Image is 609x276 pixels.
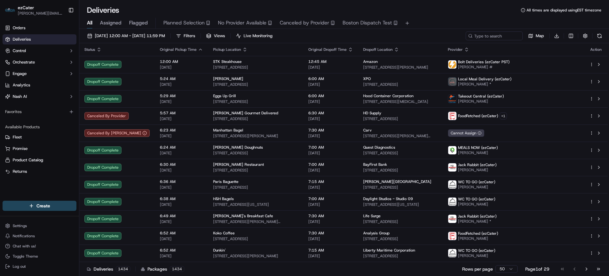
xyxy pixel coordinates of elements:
[448,180,456,189] img: profile_wctogo_shipday.jpg
[84,129,150,137] button: Canceled By [PERSON_NAME]
[363,213,381,219] span: Life Surge
[3,69,76,79] button: Engage
[363,162,387,167] span: BayFirst Bank
[13,82,30,88] span: Analytics
[363,179,431,184] span: [PERSON_NAME][GEOGRAPHIC_DATA]
[213,99,298,104] span: [STREET_ADDRESS]
[13,146,28,151] span: Promise
[363,151,438,156] span: [STREET_ADDRESS]
[448,60,456,69] img: bolt_logo.png
[448,129,484,137] button: Cannot Assign
[87,19,92,27] span: All
[213,202,298,207] span: [STREET_ADDRESS][US_STATE]
[13,37,31,42] span: Deliveries
[3,122,76,132] div: Available Products
[3,155,76,165] button: Product Catalog
[13,134,22,140] span: Fleet
[18,11,63,16] span: [PERSON_NAME][EMAIL_ADDRESS][DOMAIN_NAME]
[170,266,184,272] div: 1434
[13,264,26,269] span: Log out
[363,116,438,121] span: [STREET_ADDRESS]
[3,232,76,240] button: Notifications
[213,116,298,121] span: [STREET_ADDRESS]
[13,94,27,99] span: Nash AI
[458,253,495,258] span: [PERSON_NAME]
[160,219,203,224] span: [DATE]
[213,185,298,190] span: [STREET_ADDRESS]
[308,231,353,236] span: 7:30 AM
[458,77,512,82] span: Local Meal Delivery (ezCater)
[213,236,298,241] span: [STREET_ADDRESS]
[3,252,76,261] button: Toggle Theme
[214,33,225,39] span: Views
[308,179,353,184] span: 7:15 AM
[363,253,438,259] span: [STREET_ADDRESS]
[308,99,353,104] span: [DATE]
[160,236,203,241] span: [DATE]
[84,47,95,52] span: Status
[213,162,264,167] span: [PERSON_NAME] Restaurant
[3,23,76,33] a: Orders
[525,31,547,40] button: Map
[458,167,497,172] span: [PERSON_NAME]
[308,111,353,116] span: 6:30 AM
[13,233,35,239] span: Notifications
[213,47,241,52] span: Pickup Location
[448,232,456,240] img: FoodFetched.jpg
[363,231,390,236] span: Analysis Group
[363,99,438,104] span: [STREET_ADDRESS][MEDICAL_DATA]
[160,253,203,259] span: [DATE]
[213,59,242,64] span: STK Steakhouse
[36,203,50,209] span: Create
[363,133,438,138] span: [STREET_ADDRESS][PERSON_NAME][US_STATE]
[308,128,353,133] span: 7:30 AM
[308,253,353,259] span: [DATE]
[160,168,203,173] span: [DATE]
[363,47,393,52] span: Dropoff Location
[13,169,27,174] span: Returns
[448,249,456,257] img: profile_wctogo_shipday.jpg
[5,8,15,12] img: ezCater
[525,266,549,272] div: Page 1 of 29
[184,33,195,39] span: Filters
[13,244,36,249] span: Chat with us!
[308,93,353,98] span: 6:00 AM
[308,47,347,52] span: Original Dropoff Time
[3,132,76,142] button: Fleet
[458,99,504,104] span: [PERSON_NAME]
[589,47,603,52] div: Action
[13,59,35,65] span: Orchestrate
[213,133,298,138] span: [STREET_ADDRESS][PERSON_NAME]
[5,134,74,140] a: Fleet
[458,202,495,207] span: [PERSON_NAME]
[308,196,353,201] span: 7:00 AM
[129,19,148,27] span: Flagged
[18,4,34,11] span: ezCater
[3,221,76,230] button: Settings
[308,133,353,138] span: [DATE]
[3,144,76,154] button: Promise
[363,76,371,81] span: XPO
[308,116,353,121] span: [DATE]
[280,19,329,27] span: Canceled by Provider
[363,65,438,70] span: [STREET_ADDRESS][PERSON_NAME]
[363,219,438,224] span: [STREET_ADDRESS]
[160,59,203,64] span: 12:00 AM
[308,151,353,156] span: [DATE]
[173,31,198,40] button: Filters
[160,185,203,190] span: [DATE]
[213,248,226,253] span: Dunkin'
[448,95,456,103] img: profile_toc_cartwheel.png
[343,19,392,27] span: Boston Dispatch Test
[3,242,76,251] button: Chat with us!
[160,213,203,219] span: 6:49 AM
[308,76,353,81] span: 6:00 AM
[13,157,43,163] span: Product Catalog
[363,59,378,64] span: Amazon
[3,57,76,67] button: Orchestrate
[458,59,510,64] span: Bolt Deliveries (ezCater PST)
[448,215,456,223] img: jack_rabbit_logo.png
[3,262,76,271] button: Log out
